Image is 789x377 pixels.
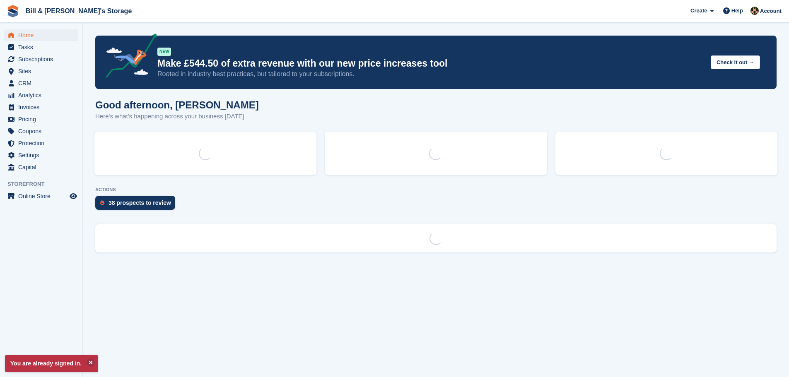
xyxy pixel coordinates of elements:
[18,113,68,125] span: Pricing
[7,180,82,188] span: Storefront
[4,113,78,125] a: menu
[4,125,78,137] a: menu
[157,48,171,56] div: NEW
[4,101,78,113] a: menu
[4,149,78,161] a: menu
[4,190,78,202] a: menu
[18,190,68,202] span: Online Store
[4,41,78,53] a: menu
[18,77,68,89] span: CRM
[157,70,704,79] p: Rooted in industry best practices, but tailored to your subscriptions.
[18,41,68,53] span: Tasks
[711,55,760,69] button: Check it out →
[95,112,259,121] p: Here's what's happening across your business [DATE]
[18,65,68,77] span: Sites
[18,29,68,41] span: Home
[157,58,704,70] p: Make £544.50 of extra revenue with our new price increases tool
[18,89,68,101] span: Analytics
[4,161,78,173] a: menu
[95,99,259,110] h1: Good afternoon, [PERSON_NAME]
[4,77,78,89] a: menu
[4,65,78,77] a: menu
[4,89,78,101] a: menu
[68,191,78,201] a: Preview store
[18,101,68,113] span: Invoices
[109,199,171,206] div: 38 prospects to review
[100,200,104,205] img: prospect-51fa495bee0391a8d652442698ab0144808aea92771e9ea1ae160a38d050c398.svg
[18,149,68,161] span: Settings
[22,4,135,18] a: Bill & [PERSON_NAME]'s Storage
[690,7,707,15] span: Create
[4,137,78,149] a: menu
[760,7,782,15] span: Account
[95,187,777,192] p: ACTIONS
[7,5,19,17] img: stora-icon-8386f47178a22dfd0bd8f6a31ec36ba5ce8667c1dd55bd0f319d3a0aa187defe.svg
[4,29,78,41] a: menu
[95,196,179,214] a: 38 prospects to review
[99,34,157,81] img: price-adjustments-announcement-icon-8257ccfd72463d97f412b2fc003d46551f7dbcb40ab6d574587a9cd5c0d94...
[18,125,68,137] span: Coupons
[750,7,759,15] img: Jack Bottesch
[5,355,98,372] p: You are already signed in.
[18,137,68,149] span: Protection
[4,53,78,65] a: menu
[18,161,68,173] span: Capital
[18,53,68,65] span: Subscriptions
[731,7,743,15] span: Help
